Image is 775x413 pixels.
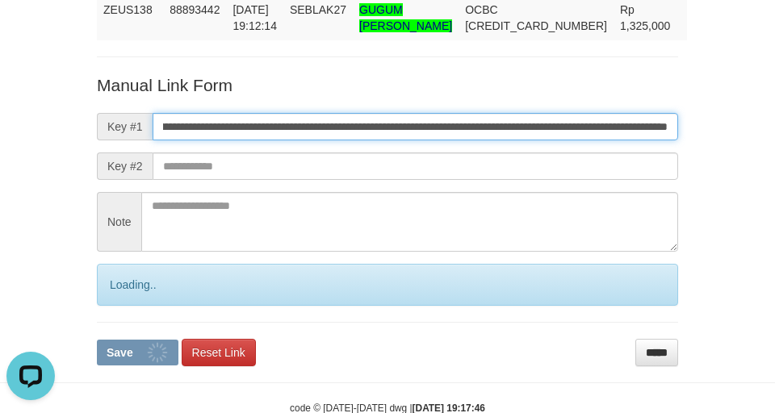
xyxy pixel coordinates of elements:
span: Key #1 [97,113,153,140]
span: Nama rekening >18 huruf, harap diedit [359,3,452,32]
span: [DATE] 19:12:14 [232,3,277,32]
button: Open LiveChat chat widget [6,6,55,55]
div: Loading.. [97,264,678,306]
button: Save [97,340,178,365]
span: OCBC [465,3,497,16]
span: SEBLAK27 [290,3,346,16]
span: Copy 693817527163 to clipboard [465,19,607,32]
span: Note [97,192,141,252]
span: Reset Link [192,346,245,359]
span: Rp 1,325,000 [620,3,670,32]
p: Manual Link Form [97,73,678,97]
span: Save [107,346,133,359]
span: Key #2 [97,152,153,180]
a: Reset Link [182,339,256,366]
